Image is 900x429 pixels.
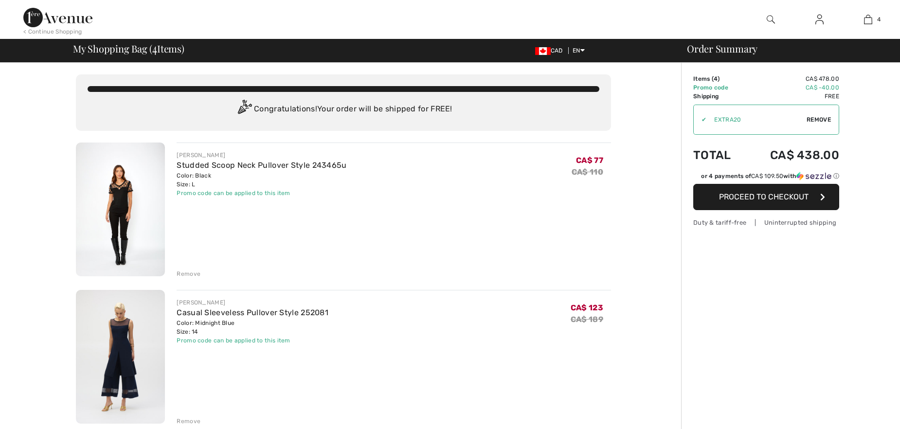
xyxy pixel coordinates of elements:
td: Free [745,92,839,101]
img: Canadian Dollar [535,47,551,55]
div: Order Summary [675,44,894,54]
div: Congratulations! Your order will be shipped for FREE! [88,100,599,119]
img: 1ère Avenue [23,8,92,27]
a: Sign In [808,14,831,26]
img: Congratulation2.svg [234,100,254,119]
input: Promo code [706,105,807,134]
div: ✔ [694,115,706,124]
span: 4 [152,41,157,54]
div: Color: Midnight Blue Size: 14 [177,319,328,336]
div: Remove [177,269,200,278]
div: Color: Black Size: L [177,171,346,189]
a: Studded Scoop Neck Pullover Style 243465u [177,161,346,170]
td: CA$ 438.00 [745,139,839,172]
div: or 4 payments of with [701,172,839,180]
td: Items ( ) [693,74,745,83]
span: CA$ 77 [576,156,603,165]
img: Sezzle [796,172,831,180]
span: 4 [714,75,718,82]
img: My Info [815,14,824,25]
span: CAD [535,47,567,54]
div: < Continue Shopping [23,27,82,36]
span: My Shopping Bag ( Items) [73,44,184,54]
s: CA$ 110 [572,167,603,177]
img: search the website [767,14,775,25]
td: CA$ 478.00 [745,74,839,83]
div: Promo code can be applied to this item [177,189,346,197]
button: Proceed to Checkout [693,184,839,210]
span: 4 [877,15,881,24]
a: Casual Sleeveless Pullover Style 252081 [177,308,328,317]
td: CA$ -40.00 [745,83,839,92]
div: [PERSON_NAME] [177,298,328,307]
img: Studded Scoop Neck Pullover Style 243465u [76,143,165,276]
div: or 4 payments ofCA$ 109.50withSezzle Click to learn more about Sezzle [693,172,839,184]
span: EN [573,47,585,54]
a: 4 [844,14,892,25]
img: My Bag [864,14,872,25]
td: Total [693,139,745,172]
td: Promo code [693,83,745,92]
div: Duty & tariff-free | Uninterrupted shipping [693,218,839,227]
span: Remove [807,115,831,124]
span: Proceed to Checkout [719,192,809,201]
span: CA$ 109.50 [751,173,783,179]
div: Remove [177,417,200,426]
div: [PERSON_NAME] [177,151,346,160]
div: Promo code can be applied to this item [177,336,328,345]
img: Casual Sleeveless Pullover Style 252081 [76,290,165,424]
s: CA$ 189 [571,315,603,324]
span: CA$ 123 [571,303,603,312]
td: Shipping [693,92,745,101]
